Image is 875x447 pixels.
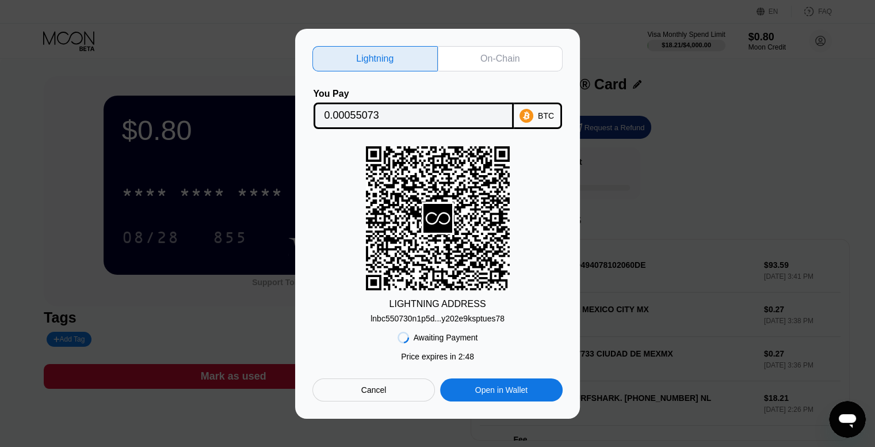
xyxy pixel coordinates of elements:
div: lnbc550730n1p5d...y202e9ksptues78 [370,314,505,323]
div: lnbc550730n1p5d...y202e9ksptues78 [370,309,505,323]
div: Cancel [361,385,387,395]
div: On-Chain [438,46,563,71]
div: Lightning [356,53,393,65]
div: Price expires in [401,352,474,361]
div: You PayBTC [312,89,563,129]
div: You Pay [314,89,514,99]
div: Cancel [312,378,435,401]
div: BTC [538,111,554,120]
span: 2 : 48 [458,352,474,361]
iframe: Schaltfläche zum Öffnen des Messaging-Fensters; Konversation läuft [829,401,866,438]
div: LIGHTNING ADDRESS [389,299,486,309]
div: Lightning [312,46,438,71]
div: Awaiting Payment [414,333,478,342]
div: Open in Wallet [475,385,528,395]
div: On-Chain [480,53,519,65]
div: Open in Wallet [440,378,563,401]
